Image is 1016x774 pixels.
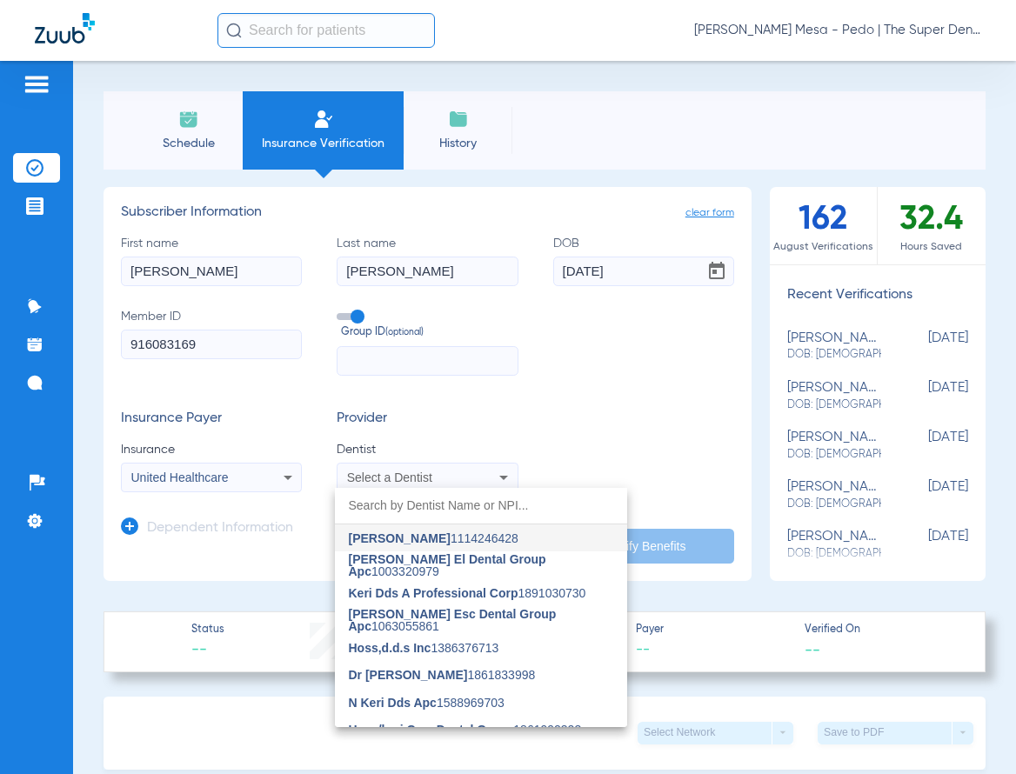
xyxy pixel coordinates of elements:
[349,532,518,544] span: 1114246428
[349,724,582,736] span: 1861992323
[349,586,518,600] span: Keri Dds A Professional Corp
[349,696,437,710] span: N Keri Dds Apc
[349,641,431,655] span: Hoss,d.d.s Inc
[349,553,613,577] span: 1003320979
[349,723,514,737] span: Hoss/keri Cmv Dental Group
[349,607,557,633] span: [PERSON_NAME] Esc Dental Group Apc
[349,669,536,681] span: 1861833998
[349,587,586,599] span: 1891030730
[335,488,627,524] input: dropdown search
[349,531,451,545] span: [PERSON_NAME]
[349,552,546,578] span: [PERSON_NAME] El Dental Group Apc
[349,608,613,632] span: 1063055861
[349,668,468,682] span: Dr [PERSON_NAME]
[349,642,499,654] span: 1386376713
[349,697,505,709] span: 1588969703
